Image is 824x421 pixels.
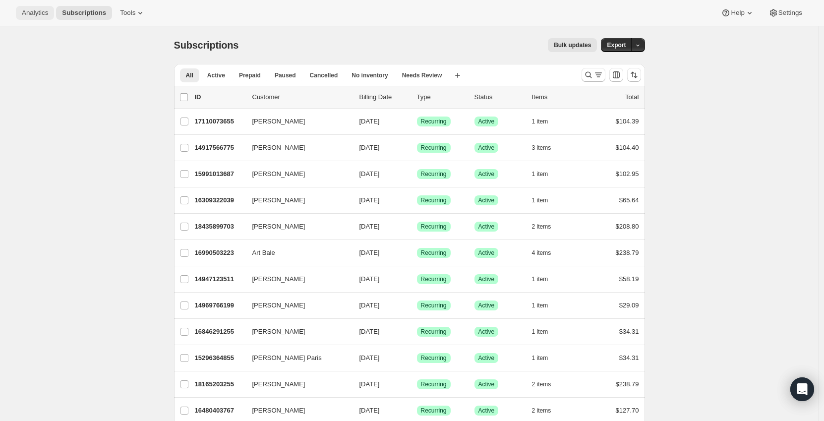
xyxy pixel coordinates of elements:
[359,118,380,125] span: [DATE]
[252,169,305,179] span: [PERSON_NAME]
[195,404,639,418] div: 16480403767[PERSON_NAME][DATE]SuccessRecurringSuccessActive2 items$127.70
[246,140,346,156] button: [PERSON_NAME]
[246,114,346,129] button: [PERSON_NAME]
[474,92,524,102] p: Status
[195,406,244,416] p: 16480403767
[246,376,346,392] button: [PERSON_NAME]
[421,301,447,309] span: Recurring
[619,275,639,283] span: $58.19
[616,407,639,414] span: $127.70
[532,141,562,155] button: 3 items
[616,223,639,230] span: $208.80
[532,351,559,365] button: 1 item
[450,68,466,82] button: Create new view
[478,354,495,362] span: Active
[616,170,639,178] span: $102.95
[421,249,447,257] span: Recurring
[359,354,380,361] span: [DATE]
[619,328,639,335] span: $34.31
[532,170,548,178] span: 1 item
[359,223,380,230] span: [DATE]
[478,301,495,309] span: Active
[252,248,275,258] span: Art Bale
[239,71,261,79] span: Prepaid
[252,143,305,153] span: [PERSON_NAME]
[582,68,605,82] button: Search and filter results
[195,169,244,179] p: 15991013687
[478,249,495,257] span: Active
[195,246,639,260] div: 16990503223Art Bale[DATE]SuccessRecurringSuccessActive4 items$238.79
[532,275,548,283] span: 1 item
[532,118,548,125] span: 1 item
[359,144,380,151] span: [DATE]
[402,71,442,79] span: Needs Review
[619,354,639,361] span: $34.31
[532,377,562,391] button: 2 items
[532,223,551,231] span: 2 items
[246,324,346,340] button: [PERSON_NAME]
[532,196,548,204] span: 1 item
[352,71,388,79] span: No inventory
[532,299,559,312] button: 1 item
[616,380,639,388] span: $238.79
[359,328,380,335] span: [DATE]
[619,196,639,204] span: $65.64
[625,92,639,102] p: Total
[195,222,244,232] p: 18435899703
[195,141,639,155] div: 14917566775[PERSON_NAME][DATE]SuccessRecurringSuccessActive3 items$104.40
[246,166,346,182] button: [PERSON_NAME]
[195,143,244,153] p: 14917566775
[532,407,551,415] span: 2 items
[532,301,548,309] span: 1 item
[195,92,244,102] p: ID
[359,380,380,388] span: [DATE]
[120,9,135,17] span: Tools
[195,353,244,363] p: 15296364855
[252,274,305,284] span: [PERSON_NAME]
[252,222,305,232] span: [PERSON_NAME]
[195,299,639,312] div: 14969766199[PERSON_NAME][DATE]SuccessRecurringSuccessActive1 item$29.09
[421,144,447,152] span: Recurring
[478,118,495,125] span: Active
[421,407,447,415] span: Recurring
[532,220,562,234] button: 2 items
[195,167,639,181] div: 15991013687[PERSON_NAME][DATE]SuccessRecurringSuccessActive1 item$102.95
[421,275,447,283] span: Recurring
[478,380,495,388] span: Active
[731,9,744,17] span: Help
[478,223,495,231] span: Active
[619,301,639,309] span: $29.09
[195,115,639,128] div: 17110073655[PERSON_NAME][DATE]SuccessRecurringSuccessActive1 item$104.39
[763,6,808,20] button: Settings
[359,407,380,414] span: [DATE]
[715,6,760,20] button: Help
[56,6,112,20] button: Subscriptions
[601,38,632,52] button: Export
[532,380,551,388] span: 2 items
[195,92,639,102] div: IDCustomerBilling DateTypeStatusItemsTotal
[195,327,244,337] p: 16846291255
[195,379,244,389] p: 18165203255
[359,275,380,283] span: [DATE]
[195,301,244,310] p: 14969766199
[252,353,322,363] span: [PERSON_NAME] Paris
[246,350,346,366] button: [PERSON_NAME] Paris
[246,271,346,287] button: [PERSON_NAME]
[421,223,447,231] span: Recurring
[174,40,239,51] span: Subscriptions
[246,245,346,261] button: Art Bale
[478,196,495,204] span: Active
[195,195,244,205] p: 16309322039
[252,195,305,205] span: [PERSON_NAME]
[195,325,639,339] div: 16846291255[PERSON_NAME][DATE]SuccessRecurringSuccessActive1 item$34.31
[310,71,338,79] span: Cancelled
[62,9,106,17] span: Subscriptions
[478,275,495,283] span: Active
[607,41,626,49] span: Export
[252,117,305,126] span: [PERSON_NAME]
[417,92,467,102] div: Type
[195,274,244,284] p: 14947123511
[532,115,559,128] button: 1 item
[195,272,639,286] div: 14947123511[PERSON_NAME][DATE]SuccessRecurringSuccessActive1 item$58.19
[627,68,641,82] button: Sort the results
